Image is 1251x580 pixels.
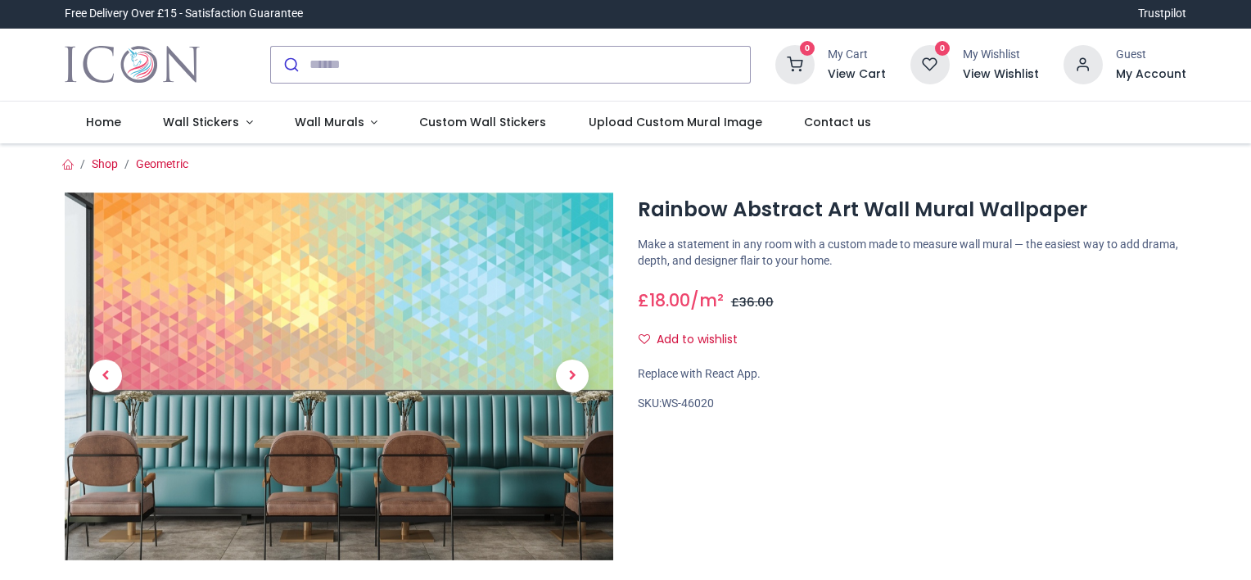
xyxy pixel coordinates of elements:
[65,193,613,560] img: Rainbow Abstract Art Wall Mural Wallpaper
[589,114,762,130] span: Upload Custom Mural Image
[65,42,200,88] img: Icon Wall Stickers
[1138,6,1186,22] a: Trustpilot
[1116,66,1186,83] a: My Account
[690,288,724,312] span: /m²
[419,114,546,130] span: Custom Wall Stickers
[828,47,886,63] div: My Cart
[963,66,1039,83] a: View Wishlist
[638,237,1186,269] p: Make a statement in any room with a custom made to measure wall mural — the easiest way to add dr...
[739,294,774,310] span: 36.00
[271,47,309,83] button: Submit
[910,57,950,70] a: 0
[649,288,690,312] span: 18.00
[828,66,886,83] a: View Cart
[136,157,188,170] a: Geometric
[638,396,1186,412] div: SKU:
[531,247,613,505] a: Next
[963,47,1039,63] div: My Wishlist
[1116,47,1186,63] div: Guest
[662,396,714,410] span: WS-46020
[142,102,273,144] a: Wall Stickers
[86,114,121,130] span: Home
[65,247,147,505] a: Previous
[65,42,200,88] a: Logo of Icon Wall Stickers
[638,366,1186,383] div: Replace with React App.
[638,326,752,354] button: Add to wishlistAdd to wishlist
[731,294,774,310] span: £
[273,102,399,144] a: Wall Murals
[163,114,239,130] span: Wall Stickers
[639,333,650,345] i: Add to wishlist
[92,157,118,170] a: Shop
[556,360,589,392] span: Next
[775,57,815,70] a: 0
[89,360,122,392] span: Previous
[638,196,1186,224] h1: Rainbow Abstract Art Wall Mural Wallpaper
[804,114,871,130] span: Contact us
[65,6,303,22] div: Free Delivery Over £15 - Satisfaction Guarantee
[295,114,364,130] span: Wall Murals
[800,41,815,57] sup: 0
[935,41,951,57] sup: 0
[638,288,690,312] span: £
